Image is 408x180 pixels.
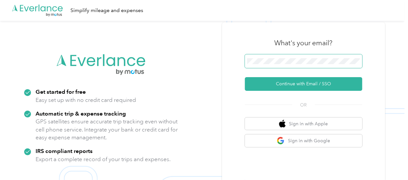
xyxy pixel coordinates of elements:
p: Export a complete record of your trips and expenses. [36,155,171,163]
strong: Automatic trip & expense tracking [36,110,126,117]
div: Simplify mileage and expenses [70,7,143,15]
strong: IRS compliant reports [36,147,93,154]
p: GPS satellites ensure accurate trip tracking even without cell phone service. Integrate your bank... [36,118,178,142]
strong: Get started for free [36,88,86,95]
span: OR [292,102,315,108]
img: google logo [277,137,285,145]
button: Continue with Email / SSO [245,77,362,91]
button: apple logoSign in with Apple [245,118,362,130]
p: Easy set up with no credit card required [36,96,136,104]
h3: What's your email? [275,38,333,48]
button: google logoSign in with Google [245,134,362,147]
img: apple logo [279,120,286,128]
